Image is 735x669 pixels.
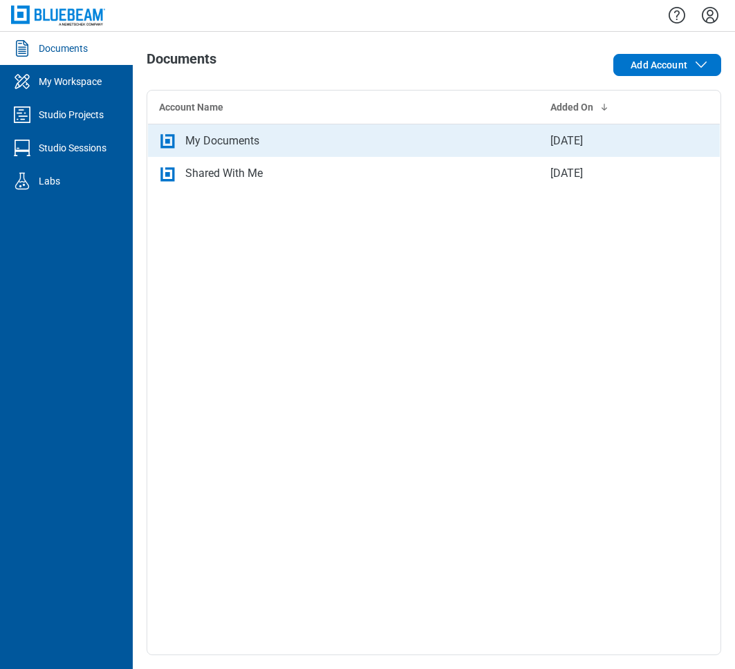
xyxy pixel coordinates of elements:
[539,124,654,157] td: [DATE]
[11,70,33,93] svg: My Workspace
[147,51,216,73] h1: Documents
[11,170,33,192] svg: Labs
[39,75,102,88] div: My Workspace
[631,58,687,72] span: Add Account
[39,41,88,55] div: Documents
[11,137,33,159] svg: Studio Sessions
[539,157,654,190] td: [DATE]
[550,100,643,114] div: Added On
[147,91,720,191] table: bb-data-table
[185,165,263,182] div: Shared With Me
[185,133,259,149] div: My Documents
[39,141,106,155] div: Studio Sessions
[699,3,721,27] button: Settings
[613,54,721,76] button: Add Account
[159,100,528,114] div: Account Name
[11,6,105,26] img: Bluebeam, Inc.
[39,108,104,122] div: Studio Projects
[39,174,60,188] div: Labs
[11,37,33,59] svg: Documents
[11,104,33,126] svg: Studio Projects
